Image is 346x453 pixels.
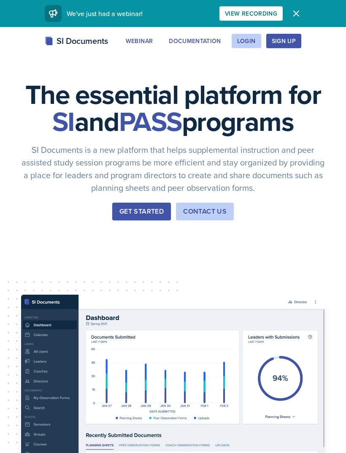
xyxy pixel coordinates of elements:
div: Sign Up [272,38,296,44]
button: Webinar [120,34,158,48]
button: Documentation [163,34,227,48]
div: Documentation [169,38,221,44]
div: Webinar [126,38,153,44]
div: Contact Us [183,206,227,217]
button: View Recording [219,6,283,21]
button: Login [232,34,261,48]
div: Login [237,38,256,44]
div: View Recording [225,10,277,17]
button: Sign Up [266,34,301,48]
div: SI Documents [45,35,108,47]
button: Get Started [112,203,171,220]
button: Contact Us [176,203,234,220]
span: We've just had a webinar! [67,9,143,18]
div: Get Started [119,206,164,217]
